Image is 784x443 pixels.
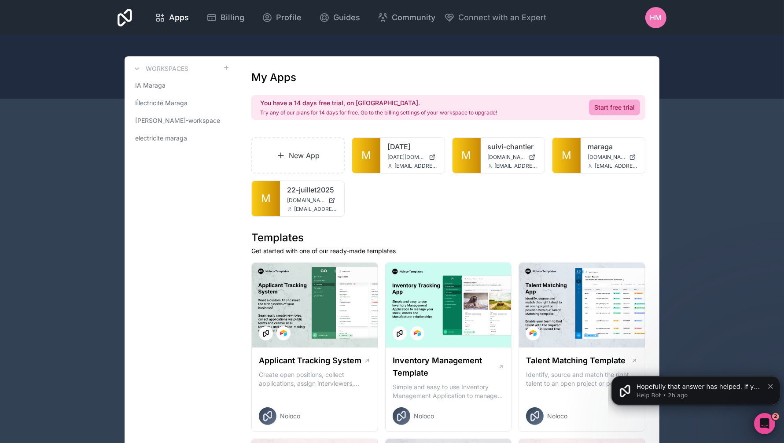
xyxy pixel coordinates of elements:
[526,354,626,367] h1: Talent Matching Template
[444,11,547,24] button: Connect with an Expert
[280,412,300,421] span: Noloco
[251,70,296,85] h1: My Apps
[650,12,662,23] span: HM
[393,383,504,400] p: Simple and easy to use Inventory Management Application to manage your stock, orders and Manufact...
[414,412,434,421] span: Noloco
[252,181,280,216] a: M
[562,148,571,162] span: M
[132,130,230,146] a: electricite maraga
[251,247,645,255] p: Get started with one of our ready-made templates
[588,154,626,161] span: [DOMAIN_NAME]
[462,148,471,162] span: M
[393,354,498,379] h1: Inventory Management Template
[387,141,438,152] a: [DATE]
[371,8,442,27] a: Community
[394,162,438,170] span: [EMAIL_ADDRESS][DOMAIN_NAME]
[526,370,638,388] p: Identify, source and match the right talent to an open project or position with our Talent Matchi...
[287,197,325,204] span: [DOMAIN_NAME]
[754,413,775,434] iframe: Intercom live chat
[255,8,309,27] a: Profile
[387,154,438,161] a: [DATE][DOMAIN_NAME]
[333,11,360,24] span: Guides
[352,138,380,173] a: M
[251,137,345,174] a: New App
[251,231,645,245] h1: Templates
[169,11,189,24] span: Apps
[312,8,367,27] a: Guides
[276,11,302,24] span: Profile
[495,162,538,170] span: [EMAIL_ADDRESS][DOMAIN_NAME]
[132,95,230,111] a: Électricité Maraga
[530,330,537,337] img: Airtable Logo
[414,330,421,337] img: Airtable Logo
[547,412,567,421] span: Noloco
[608,358,784,419] iframe: Intercom notifications message
[588,154,638,161] a: [DOMAIN_NAME]
[132,78,230,93] a: IA Maraga
[221,11,244,24] span: Billing
[392,11,435,24] span: Community
[280,330,287,337] img: Airtable Logo
[595,162,638,170] span: [EMAIL_ADDRESS][DOMAIN_NAME]
[552,138,581,173] a: M
[260,99,497,107] h2: You have a 14 days free trial, on [GEOGRAPHIC_DATA].
[135,134,187,143] span: electricite maraga
[287,185,337,195] a: 22-juillet2025
[287,197,337,204] a: [DOMAIN_NAME]
[260,109,497,116] p: Try any of our plans for 14 days for free. Go to the billing settings of your workspace to upgrade!
[135,99,188,107] span: Électricité Maraga
[135,81,166,90] span: IA Maraga
[146,64,188,73] h3: Workspaces
[132,113,230,129] a: [PERSON_NAME]-workspace
[488,154,538,161] a: [DOMAIN_NAME]
[361,148,371,162] span: M
[294,206,337,213] span: [EMAIL_ADDRESS][DOMAIN_NAME]
[259,370,371,388] p: Create open positions, collect applications, assign interviewers, centralise candidate feedback a...
[589,100,640,115] a: Start free trial
[488,154,526,161] span: [DOMAIN_NAME]
[261,192,271,206] span: M
[199,8,251,27] a: Billing
[772,413,779,420] span: 2
[148,8,196,27] a: Apps
[588,141,638,152] a: maraga
[132,63,188,74] a: Workspaces
[488,141,538,152] a: suivi-chantier
[453,138,481,173] a: M
[458,11,547,24] span: Connect with an Expert
[135,116,220,125] span: [PERSON_NAME]-workspace
[259,354,361,367] h1: Applicant Tracking System
[387,154,425,161] span: [DATE][DOMAIN_NAME]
